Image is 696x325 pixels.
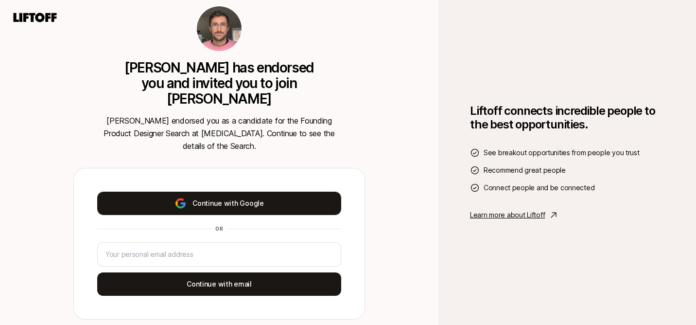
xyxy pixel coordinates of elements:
[98,114,341,152] p: [PERSON_NAME] endorsed you as a candidate for the Founding Product Designer Search at [MEDICAL_DA...
[484,164,566,176] span: Recommend great people
[174,198,187,209] img: google-logo
[97,272,341,296] button: Continue with email
[484,147,640,159] span: See breakout opportunities from people you trust
[470,104,664,131] h1: Liftoff connects incredible people to the best opportunities.
[470,209,545,221] p: Learn more about Liftoff
[114,60,325,107] p: [PERSON_NAME] has endorsed you and invited you to join [PERSON_NAME]
[484,182,594,194] span: Connect people and be connected
[211,225,227,233] div: or
[470,209,664,221] a: Learn more about Liftoff
[97,192,341,215] button: Continue with Google
[105,249,333,260] input: Your personal email address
